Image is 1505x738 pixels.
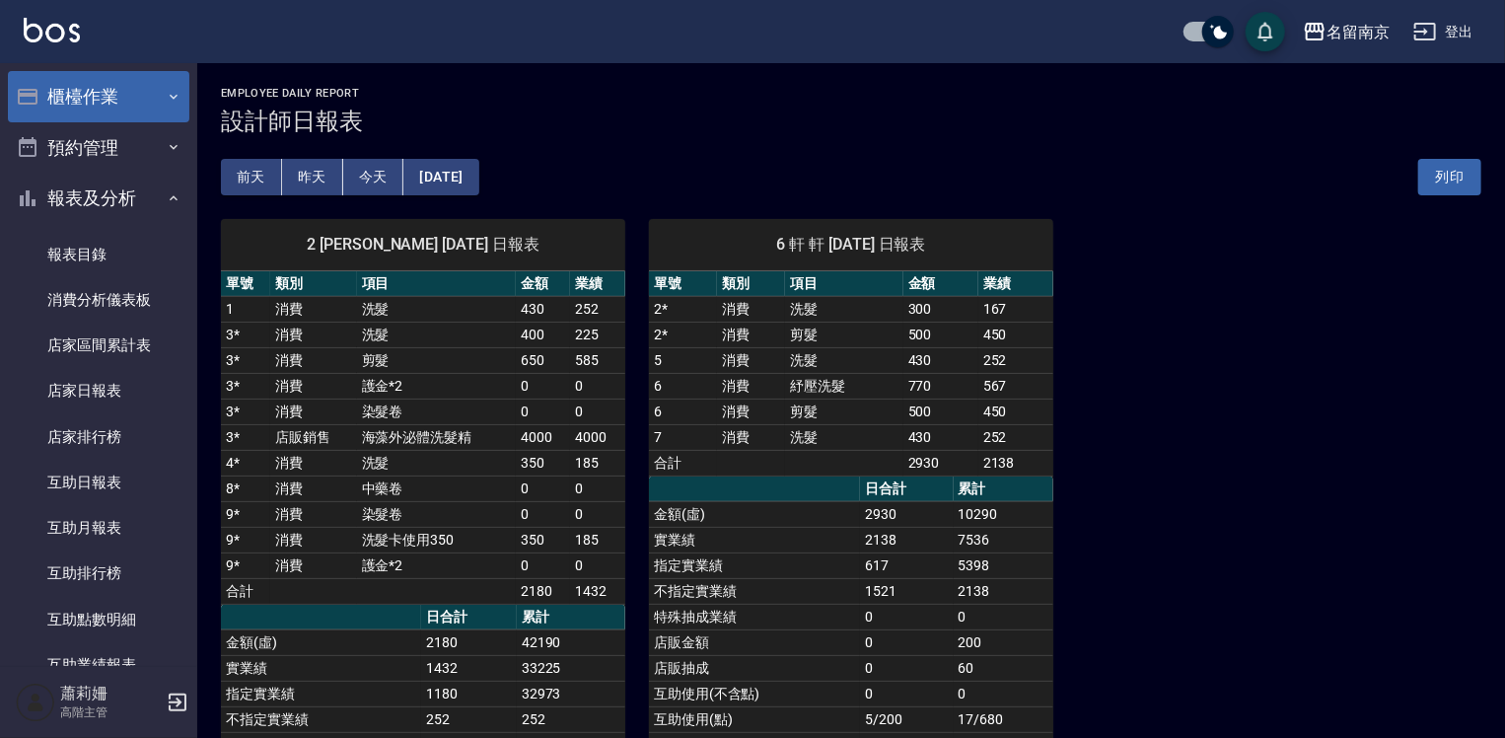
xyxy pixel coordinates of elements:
td: 海藻外泌體洗髮精 [357,424,516,450]
td: 消費 [270,399,356,424]
td: 4000 [516,424,570,450]
td: 1521 [860,578,953,604]
th: 類別 [717,271,785,297]
button: 預約管理 [8,122,189,174]
td: 2138 [978,450,1053,476]
a: 6 [654,404,662,419]
td: 252 [978,347,1053,373]
td: 金額(虛) [649,501,860,527]
td: 1432 [421,655,516,681]
td: 33225 [517,655,625,681]
td: 洗髮 [785,424,903,450]
td: 0 [954,604,1053,629]
td: 消費 [270,347,356,373]
td: 店販金額 [649,629,860,655]
td: 消費 [270,450,356,476]
td: 2930 [903,450,978,476]
th: 項目 [785,271,903,297]
a: 5 [654,352,662,368]
th: 日合計 [421,605,516,630]
span: 2 [PERSON_NAME] [DATE] 日報表 [245,235,602,255]
button: 櫃檯作業 [8,71,189,122]
td: 450 [978,399,1053,424]
p: 高階主管 [60,703,161,721]
td: 650 [516,347,570,373]
button: 列印 [1418,159,1481,195]
td: 合計 [221,578,270,604]
td: 指定實業績 [221,681,421,706]
td: 252 [978,424,1053,450]
td: 252 [517,706,625,732]
td: 0 [570,476,625,501]
td: 消費 [717,399,785,424]
td: 剪髮 [357,347,516,373]
td: 4000 [570,424,625,450]
td: 585 [570,347,625,373]
th: 累計 [517,605,625,630]
td: 0 [570,399,625,424]
img: Person [16,683,55,722]
td: 200 [954,629,1053,655]
a: 互助點數明細 [8,597,189,642]
button: 今天 [343,159,404,195]
th: 業績 [570,271,625,297]
a: 互助月報表 [8,505,189,551]
a: 消費分析儀表板 [8,277,189,323]
td: 567 [978,373,1053,399]
td: 實業績 [649,527,860,553]
td: 225 [570,322,625,347]
td: 430 [903,347,978,373]
td: 消費 [270,527,356,553]
td: 染髮卷 [357,399,516,424]
td: 400 [516,322,570,347]
td: 1180 [421,681,516,706]
th: 金額 [516,271,570,297]
td: 770 [903,373,978,399]
td: 消費 [270,322,356,347]
td: 互助使用(不含點) [649,681,860,706]
td: 紓壓洗髮 [785,373,903,399]
td: 消費 [717,347,785,373]
a: 互助業績報表 [8,642,189,688]
td: 60 [954,655,1053,681]
a: 互助日報表 [8,460,189,505]
td: 消費 [270,373,356,399]
td: 350 [516,450,570,476]
a: 店家區間累計表 [8,323,189,368]
th: 類別 [270,271,356,297]
td: 2138 [860,527,953,553]
button: 報表及分析 [8,173,189,224]
td: 0 [954,681,1053,706]
td: 2180 [421,629,516,655]
td: 店販抽成 [649,655,860,681]
td: 2180 [516,578,570,604]
td: 消費 [717,296,785,322]
td: 500 [903,322,978,347]
button: [DATE] [403,159,478,195]
td: 洗髮 [357,322,516,347]
th: 單號 [649,271,717,297]
td: 185 [570,527,625,553]
td: 消費 [270,476,356,501]
h3: 設計師日報表 [221,108,1481,135]
td: 5398 [954,553,1053,578]
th: 累計 [954,477,1053,502]
table: a dense table [221,271,625,605]
td: 消費 [270,296,356,322]
a: 報表目錄 [8,232,189,277]
td: 合計 [649,450,717,476]
td: 洗髮 [357,296,516,322]
td: 0 [570,501,625,527]
a: 7 [654,429,662,445]
td: 252 [570,296,625,322]
td: 350 [516,527,570,553]
h2: Employee Daily Report [221,87,1481,100]
h5: 蕭莉姍 [60,684,161,703]
button: 昨天 [282,159,343,195]
td: 店販銷售 [270,424,356,450]
td: 2930 [860,501,953,527]
td: 0 [570,373,625,399]
td: 洗髮 [357,450,516,476]
td: 0 [860,655,953,681]
td: 消費 [270,501,356,527]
